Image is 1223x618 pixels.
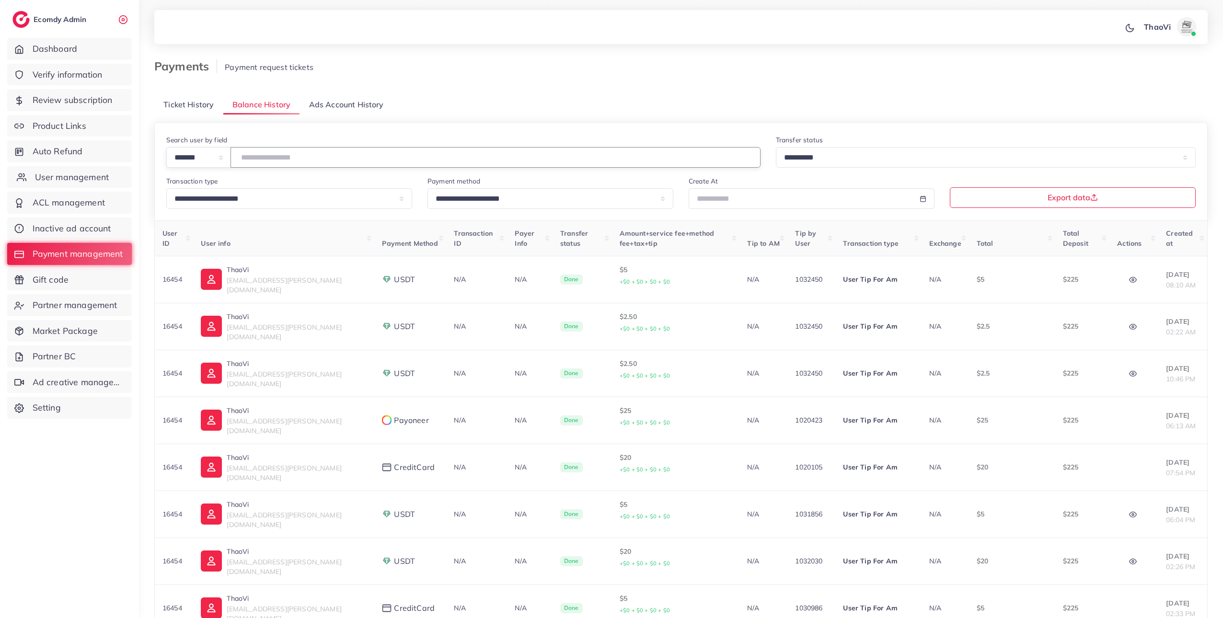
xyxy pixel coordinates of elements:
[747,367,780,379] p: N/A
[843,274,914,285] p: User Tip For Am
[7,371,132,393] a: Ad creative management
[33,196,105,209] span: ACL management
[747,320,780,332] p: N/A
[747,508,780,520] p: N/A
[620,499,732,522] p: $5
[977,414,1048,426] p: $25
[1166,609,1195,618] span: 02:33 PM
[977,602,1048,614] p: $5
[454,463,465,471] span: N/A
[7,269,132,291] a: Gift code
[515,602,545,614] p: N/A
[1063,508,1102,520] p: $225
[7,320,132,342] a: Market Package
[33,120,86,132] span: Product Links
[201,363,222,384] img: ic-user-info.36bf1079.svg
[560,321,583,332] span: Done
[620,278,670,285] small: +$0 + $0 + $0 + $0
[454,369,465,378] span: N/A
[1063,461,1102,473] p: $225
[227,323,341,341] span: [EMAIL_ADDRESS][PERSON_NAME][DOMAIN_NAME]
[166,135,227,145] label: Search user by field
[33,299,117,311] span: Partner management
[515,320,545,332] p: N/A
[162,461,185,473] p: 16454
[162,274,185,285] p: 16454
[515,461,545,473] p: N/A
[201,316,222,337] img: ic-user-info.36bf1079.svg
[795,602,828,614] p: 1030986
[227,276,341,294] span: [EMAIL_ADDRESS][PERSON_NAME][DOMAIN_NAME]
[620,325,670,332] small: +$0 + $0 + $0 + $0
[227,264,367,275] p: ThaoVi
[843,508,914,520] p: User Tip For Am
[515,555,545,567] p: N/A
[454,557,465,565] span: N/A
[454,275,465,284] span: N/A
[747,461,780,473] p: N/A
[309,99,384,110] span: Ads Account History
[1166,229,1193,247] span: Created at
[225,62,313,72] span: Payment request tickets
[747,602,780,614] p: N/A
[843,239,899,248] span: Transaction type
[34,15,89,24] h2: Ecomdy Admin
[7,140,132,162] a: Auto Refund
[227,511,341,529] span: [EMAIL_ADDRESS][PERSON_NAME][DOMAIN_NAME]
[977,239,993,248] span: Total
[620,466,670,473] small: +$0 + $0 + $0 + $0
[162,229,178,247] span: User ID
[929,557,941,565] span: N/A
[620,264,732,287] p: $5
[515,508,545,520] p: N/A
[1063,555,1102,567] p: $225
[201,269,222,290] img: ic-user-info.36bf1079.svg
[620,593,732,616] p: $5
[163,99,214,110] span: Ticket History
[515,229,534,247] span: Payer Info
[1063,602,1102,614] p: $225
[227,464,341,482] span: [EMAIL_ADDRESS][PERSON_NAME][DOMAIN_NAME]
[977,367,1048,379] p: $2.5
[227,370,341,388] span: [EMAIL_ADDRESS][PERSON_NAME][DOMAIN_NAME]
[1166,316,1200,327] p: [DATE]
[1166,363,1200,374] p: [DATE]
[7,89,132,111] a: Review subscription
[1063,320,1102,332] p: $225
[7,192,132,214] a: ACL management
[1166,562,1195,571] span: 02:26 PM
[620,546,732,569] p: $20
[1166,328,1196,336] span: 02:22 AM
[227,417,341,435] span: [EMAIL_ADDRESS][PERSON_NAME][DOMAIN_NAME]
[7,345,132,367] a: Partner BC
[795,367,828,379] p: 1032450
[620,358,732,381] p: $2.50
[201,410,222,431] img: ic-user-info.36bf1079.svg
[227,452,367,463] p: ThaoVi
[166,176,218,186] label: Transaction type
[843,367,914,379] p: User Tip For Am
[1166,469,1195,477] span: 07:54 PM
[560,229,588,247] span: Transfer status
[12,11,89,28] a: logoEcomdy Admin
[7,294,132,316] a: Partner management
[394,368,415,379] span: USDT
[7,397,132,419] a: Setting
[33,376,125,389] span: Ad creative management
[227,558,341,576] span: [EMAIL_ADDRESS][PERSON_NAME][DOMAIN_NAME]
[1166,375,1195,383] span: 10:46 PM
[560,556,583,567] span: Done
[560,462,583,473] span: Done
[977,555,1048,567] p: $20
[162,555,185,567] p: 16454
[201,457,222,478] img: ic-user-info.36bf1079.svg
[977,274,1048,285] p: $5
[1063,367,1102,379] p: $225
[620,607,670,614] small: +$0 + $0 + $0 + $0
[843,320,914,332] p: User Tip For Am
[515,367,545,379] p: N/A
[7,166,132,188] a: User management
[1166,550,1200,562] p: [DATE]
[1166,269,1200,280] p: [DATE]
[1166,281,1196,289] span: 08:10 AM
